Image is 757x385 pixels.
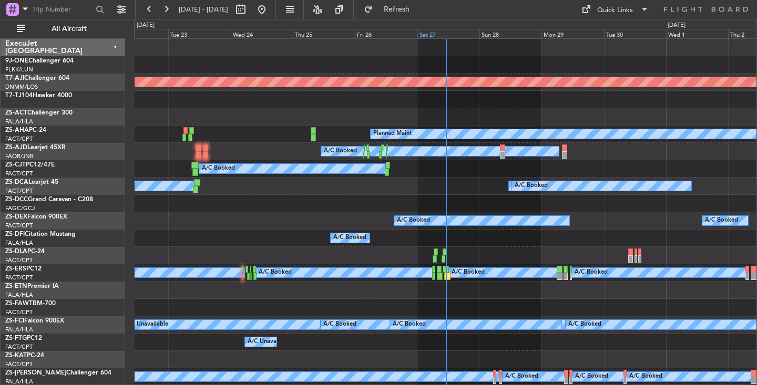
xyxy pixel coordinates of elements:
div: A/C Booked [629,369,662,384]
span: ZS-DFI [5,231,25,237]
a: FACT/CPT [5,187,33,195]
a: T7-AJIChallenger 604 [5,75,69,81]
a: FACT/CPT [5,343,33,351]
span: ZS-FCI [5,318,24,324]
a: FLKK/LUN [5,66,33,74]
span: ZS-CJT [5,162,26,168]
span: All Aircraft [27,25,111,33]
span: T7-TJ104 [5,92,33,99]
span: ZS-[PERSON_NAME] [5,370,66,376]
a: ZS-AJDLearjet 45XR [5,144,66,151]
a: FACT/CPT [5,360,33,368]
a: ZS-DEXFalcon 900EX [5,214,67,220]
span: T7-AJI [5,75,24,81]
a: FACT/CPT [5,256,33,264]
a: ZS-[PERSON_NAME]Challenger 604 [5,370,111,376]
span: ZS-AJD [5,144,27,151]
div: Quick Links [597,5,633,16]
span: ZS-FTG [5,335,27,341]
div: A/C Booked [393,317,426,332]
div: Tue 23 [168,29,230,38]
a: T7-TJ104Hawker 4000 [5,92,72,99]
div: A/C Booked [202,161,235,176]
a: DNMM/LOS [5,83,38,91]
a: ZS-CJTPC12/47E [5,162,55,168]
button: Refresh [359,1,422,18]
div: Sat 27 [417,29,479,38]
a: ZS-DFICitation Mustang [5,231,76,237]
div: A/C Booked [333,230,366,246]
a: FALA/HLA [5,291,33,299]
a: FACT/CPT [5,135,33,143]
a: FAOR/JNB [5,152,34,160]
button: All Aircraft [12,20,114,37]
div: A/C Booked [575,265,608,280]
div: Wed 1 [666,29,728,38]
a: FACT/CPT [5,222,33,230]
a: ZS-KATPC-24 [5,352,44,359]
a: ZS-DCCGrand Caravan - C208 [5,196,93,203]
span: ZS-DCA [5,179,28,185]
a: ZS-FAWTBM-700 [5,300,56,307]
span: [DATE] - [DATE] [179,5,228,14]
input: Trip Number [32,2,93,17]
button: Quick Links [576,1,654,18]
a: FAGC/GCJ [5,204,35,212]
a: ZS-FCIFalcon 900EX [5,318,64,324]
span: ZS-DLA [5,248,27,255]
div: Thu 25 [293,29,355,38]
div: A/C Booked [505,369,538,384]
a: ZS-ACTChallenger 300 [5,110,73,116]
a: 9J-ONEChallenger 604 [5,58,74,64]
a: ZS-FTGPC12 [5,335,42,341]
span: ZS-ERS [5,266,26,272]
a: ZS-DCALearjet 45 [5,179,58,185]
div: [DATE] [668,21,686,30]
div: [DATE] [137,21,155,30]
div: A/C Booked [452,265,485,280]
a: FACT/CPT [5,308,33,316]
div: Fri 26 [355,29,417,38]
div: Planned Maint [373,126,412,142]
div: A/C Booked [259,265,292,280]
span: ZS-FAW [5,300,29,307]
a: ZS-ERSPC12 [5,266,42,272]
div: A/C Booked [568,317,601,332]
div: A/C Unavailable [125,317,168,332]
div: A/C Booked [324,143,357,159]
a: FALA/HLA [5,239,33,247]
span: ZS-KAT [5,352,27,359]
a: FACT/CPT [5,170,33,178]
div: A/C Booked [323,317,356,332]
span: 9J-ONE [5,58,28,64]
span: Refresh [375,6,419,13]
a: FALA/HLA [5,118,33,126]
div: Sun 28 [479,29,541,38]
a: FALA/HLA [5,326,33,334]
a: ZS-DLAPC-24 [5,248,45,255]
div: A/C Booked [397,213,430,228]
span: ZS-ETN [5,283,27,289]
div: A/C Booked [575,369,608,384]
div: A/C Booked [515,178,548,194]
span: ZS-ACT [5,110,27,116]
a: ZS-ETNPremier IA [5,283,59,289]
div: Tue 30 [604,29,666,38]
a: ZS-AHAPC-24 [5,127,46,133]
span: ZS-AHA [5,127,29,133]
span: ZS-DEX [5,214,27,220]
div: A/C Booked [705,213,738,228]
div: Wed 24 [231,29,293,38]
a: FACT/CPT [5,274,33,282]
div: Mon 22 [106,29,168,38]
div: Mon 29 [541,29,603,38]
span: ZS-DCC [5,196,28,203]
div: A/C Unavailable [248,334,291,350]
